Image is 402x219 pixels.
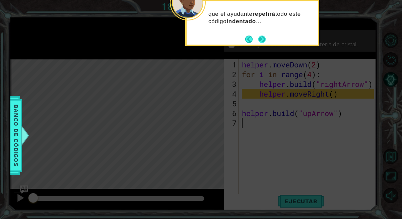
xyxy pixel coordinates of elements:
[11,101,21,170] span: Banco de códigos
[245,36,258,43] button: Back
[258,36,266,43] button: Next
[208,10,313,25] p: que el ayudante todo este código ...
[253,11,275,17] strong: repetirá
[226,18,256,24] strong: indentado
